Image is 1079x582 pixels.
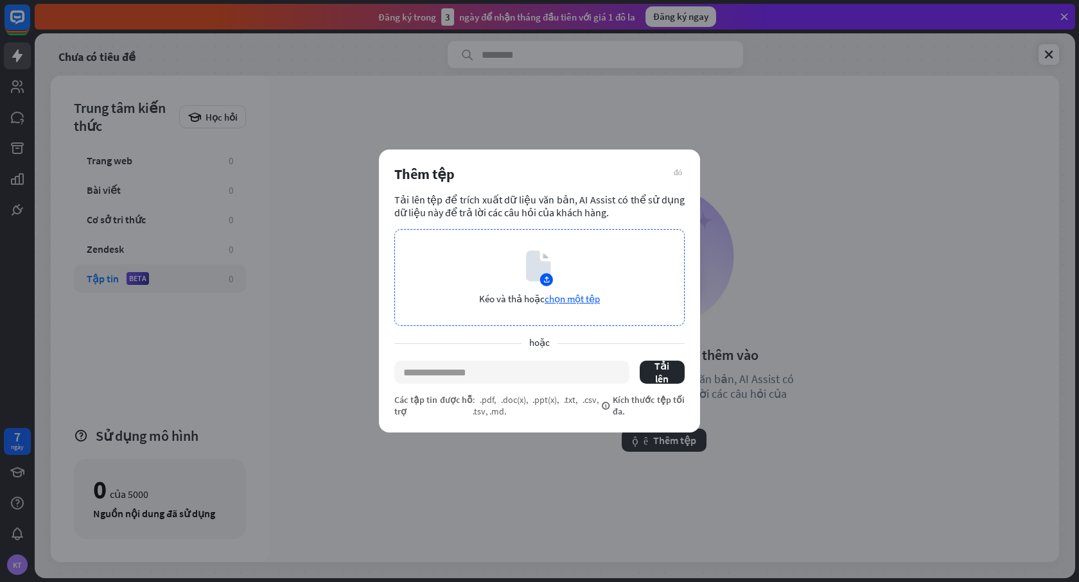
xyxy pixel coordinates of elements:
[545,293,600,305] font: chọn một tệp
[10,5,49,44] button: Mở tiện ích trò chuyện LiveChat
[654,359,669,385] font: Tải lên
[394,193,685,219] font: Tải lên tệp để trích xuất dữ liệu văn bản, AI Assist có thể sử dụng dữ liệu này để trả lời các câ...
[613,394,685,417] font: Kích thước tệp tối đa.
[473,394,599,417] font: : .pdf, .doc(x), .ppt(x), .txt, .csv, .tsv, .md.
[640,361,685,384] button: Tải lên
[394,165,455,183] font: Thêm tệp
[529,336,550,348] font: hoặc
[394,394,473,417] font: Các tập tin được hỗ trợ
[479,293,545,305] font: Kéo và thả hoặc
[674,167,682,176] font: đóng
